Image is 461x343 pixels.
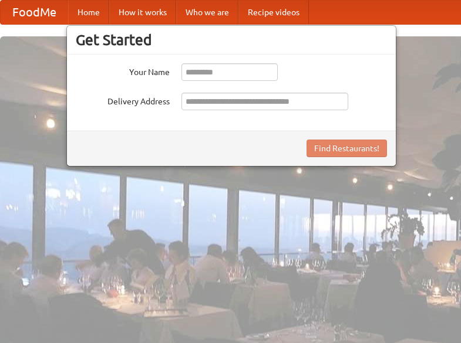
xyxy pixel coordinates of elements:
[76,93,170,107] label: Delivery Address
[109,1,176,24] a: How it works
[76,31,387,49] h3: Get Started
[1,1,68,24] a: FoodMe
[68,1,109,24] a: Home
[76,63,170,78] label: Your Name
[176,1,238,24] a: Who we are
[307,140,387,157] button: Find Restaurants!
[238,1,309,24] a: Recipe videos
